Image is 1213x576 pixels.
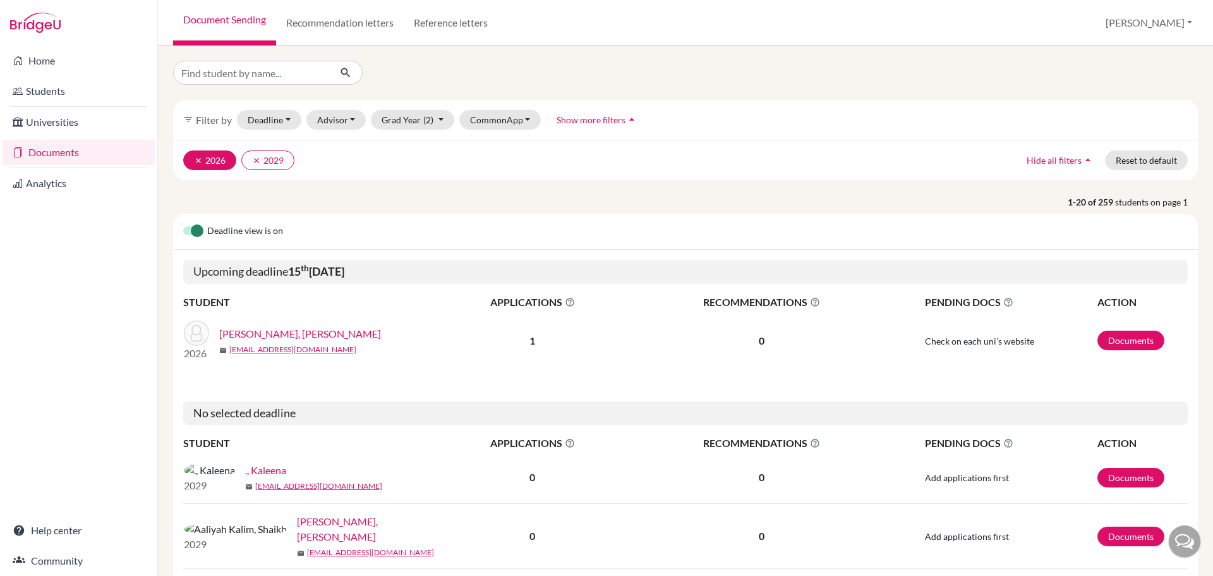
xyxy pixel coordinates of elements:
i: clear [194,156,203,165]
a: Home [3,48,155,73]
button: Deadline [237,110,301,130]
a: Documents [3,140,155,165]
a: Analytics [3,171,155,196]
span: Check on each uni's website [925,336,1034,346]
a: [EMAIL_ADDRESS][DOMAIN_NAME] [229,344,356,355]
a: [PERSON_NAME], [PERSON_NAME] [219,326,381,341]
a: Documents [1097,527,1164,546]
a: ., Kaleena [245,463,286,478]
button: [PERSON_NAME] [1100,11,1198,35]
span: RECOMMENDATIONS [630,436,894,451]
button: CommonApp [459,110,541,130]
span: students on page 1 [1115,195,1198,209]
img: Bridge-U [10,13,61,33]
button: Grad Year(2) [371,110,454,130]
span: PENDING DOCS [925,436,1096,451]
i: arrow_drop_up [625,113,638,126]
strong: 1-20 of 259 [1068,195,1115,209]
span: Show more filters [557,114,625,125]
span: Add applications first [925,472,1009,483]
sup: th [301,263,309,273]
input: Find student by name... [173,61,330,85]
span: Hide all filters [1027,155,1082,166]
a: [EMAIL_ADDRESS][DOMAIN_NAME] [307,547,434,558]
button: Hide all filtersarrow_drop_up [1016,150,1105,170]
span: RECOMMENDATIONS [630,295,894,310]
p: 0 [630,470,894,485]
span: Filter by [196,114,232,126]
b: 0 [529,530,535,542]
p: 2029 [184,478,235,493]
i: filter_list [183,114,193,125]
a: Universities [3,109,155,135]
a: Community [3,548,155,573]
b: 0 [529,471,535,483]
span: APPLICATIONS [437,295,629,310]
button: clear2026 [183,150,236,170]
a: Documents [1097,468,1164,487]
th: STUDENT [183,435,436,451]
a: [EMAIL_ADDRESS][DOMAIN_NAME] [255,481,382,492]
span: PENDING DOCS [925,295,1096,310]
a: Documents [1097,331,1164,350]
p: 0 [630,333,894,348]
button: clear2029 [241,150,294,170]
i: arrow_drop_up [1082,154,1094,166]
button: Reset to default [1105,150,1188,170]
span: (2) [423,114,433,125]
h5: Upcoming deadline [183,260,1188,284]
button: Advisor [306,110,366,130]
span: Deadline view is on [207,224,283,239]
span: Add applications first [925,531,1009,542]
a: Help center [3,518,155,543]
th: STUDENT [183,294,436,310]
p: 2029 [184,537,287,552]
a: Students [3,78,155,104]
img: Aaliyah Kalim, Shaikh [184,522,287,537]
span: mail [219,346,227,354]
span: APPLICATIONS [437,436,629,451]
img: ., Kaleena [184,463,235,478]
span: mail [245,483,253,491]
i: clear [252,156,261,165]
img: Shawn Wondo, Ezekiel [184,321,209,346]
span: Help [28,9,54,20]
th: ACTION [1097,435,1188,451]
th: ACTION [1097,294,1188,310]
span: mail [297,549,305,557]
b: 15 [DATE] [288,264,344,278]
b: 1 [529,334,535,346]
p: 0 [630,529,894,544]
h5: No selected deadline [183,401,1188,426]
p: 2026 [184,346,209,361]
a: [PERSON_NAME], [PERSON_NAME] [297,514,445,544]
button: Show more filtersarrow_drop_up [546,110,649,130]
